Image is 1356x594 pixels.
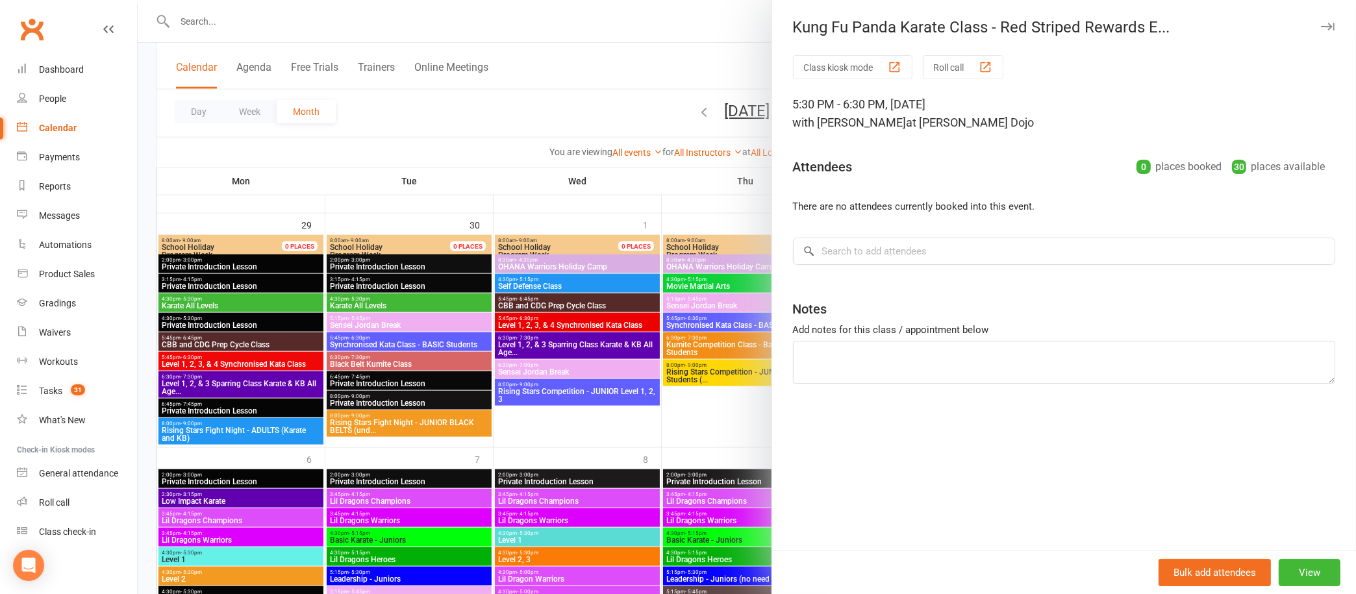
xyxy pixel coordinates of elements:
div: Waivers [39,327,71,338]
a: Roll call [17,488,137,517]
div: General attendance [39,468,118,478]
a: What's New [17,406,137,435]
div: Workouts [39,356,78,367]
div: Tasks [39,386,62,396]
div: Kung Fu Panda Karate Class - Red Striped Rewards E... [772,18,1356,36]
input: Search to add attendees [793,238,1335,265]
div: Open Intercom Messenger [13,550,44,581]
span: with [PERSON_NAME] [793,116,907,129]
div: 30 [1232,160,1246,174]
button: Bulk add attendees [1159,559,1271,586]
a: Reports [17,172,137,201]
div: What's New [39,415,86,425]
a: People [17,84,137,114]
div: Automations [39,240,92,250]
div: Gradings [39,298,76,308]
div: Roll call [39,497,69,508]
div: Product Sales [39,269,95,279]
li: There are no attendees currently booked into this event. [793,199,1335,214]
div: places available [1232,158,1325,176]
div: Class check-in [39,526,96,537]
div: places booked [1136,158,1222,176]
a: General attendance kiosk mode [17,459,137,488]
div: Calendar [39,123,77,133]
a: Automations [17,230,137,260]
div: Add notes for this class / appointment below [793,322,1335,338]
a: Gradings [17,289,137,318]
a: Dashboard [17,55,137,84]
div: Attendees [793,158,853,176]
a: Product Sales [17,260,137,289]
button: Roll call [923,55,1003,79]
div: 0 [1136,160,1151,174]
span: at [PERSON_NAME] Dojo [907,116,1035,129]
button: Class kiosk mode [793,55,912,79]
a: Payments [17,143,137,172]
div: Payments [39,152,80,162]
a: Messages [17,201,137,230]
div: Notes [793,300,827,318]
a: Workouts [17,347,137,377]
a: Waivers [17,318,137,347]
div: Messages [39,210,80,221]
div: Dashboard [39,64,84,75]
span: 31 [71,384,85,395]
div: 5:30 PM - 6:30 PM, [DATE] [793,95,1335,132]
button: View [1279,559,1340,586]
a: Calendar [17,114,137,143]
a: Class kiosk mode [17,517,137,547]
div: Reports [39,181,71,192]
a: Clubworx [16,13,48,45]
a: Tasks 31 [17,377,137,406]
div: People [39,93,66,104]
